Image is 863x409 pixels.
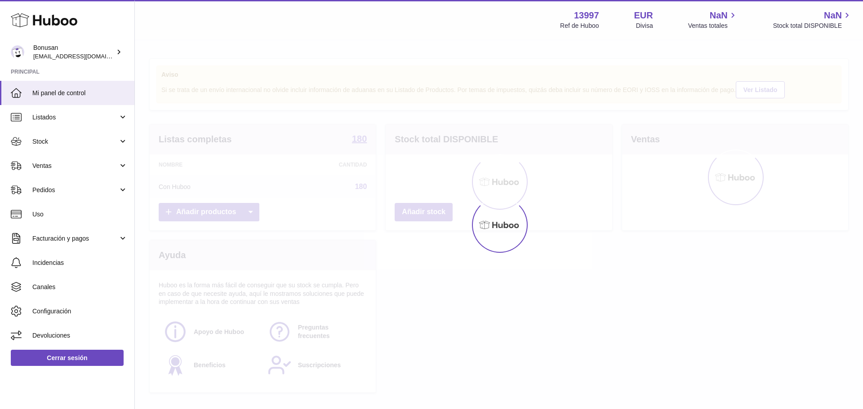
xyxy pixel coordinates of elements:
[773,22,852,30] span: Stock total DISPONIBLE
[32,186,118,194] span: Pedidos
[32,137,118,146] span: Stock
[32,113,118,122] span: Listados
[634,9,653,22] strong: EUR
[710,9,728,22] span: NaN
[574,9,599,22] strong: 13997
[32,89,128,97] span: Mi panel de control
[11,350,124,366] a: Cerrar sesión
[32,259,128,267] span: Incidencias
[824,9,842,22] span: NaN
[33,44,114,61] div: Bonusan
[773,9,852,30] a: NaN Stock total DISPONIBLE
[636,22,653,30] div: Divisa
[32,283,128,291] span: Canales
[32,307,128,316] span: Configuración
[33,53,132,60] span: [EMAIL_ADDRESS][DOMAIN_NAME]
[11,45,24,59] img: info@bonusan.es
[32,331,128,340] span: Devoluciones
[32,162,118,170] span: Ventas
[32,210,128,219] span: Uso
[688,22,738,30] span: Ventas totales
[32,234,118,243] span: Facturación y pagos
[560,22,599,30] div: Ref de Huboo
[688,9,738,30] a: NaN Ventas totales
